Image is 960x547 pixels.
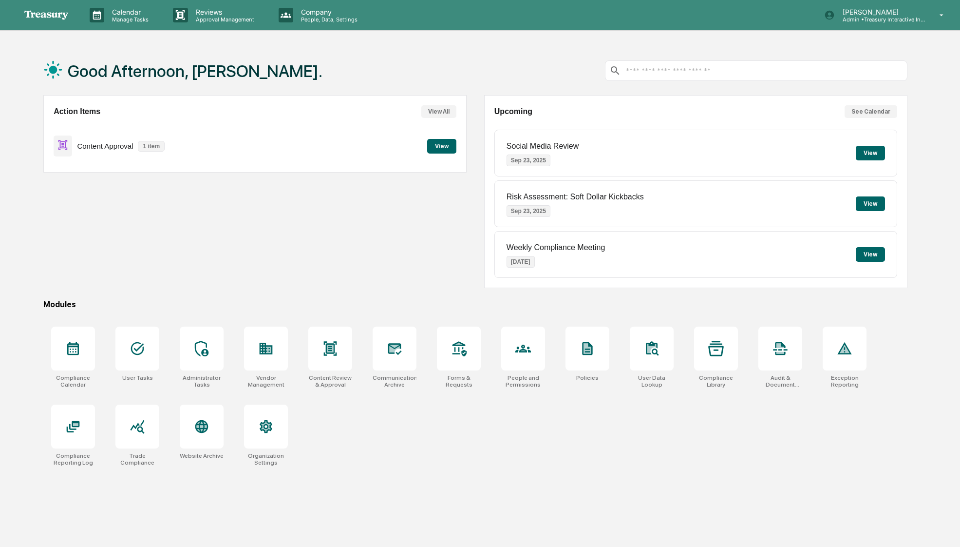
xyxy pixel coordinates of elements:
button: View [856,247,885,262]
h1: Good Afternoon, [PERSON_NAME]. [68,61,322,81]
p: Sep 23, 2025 [507,205,550,217]
p: Manage Tasks [104,16,153,23]
div: Compliance Reporting Log [51,452,95,466]
p: 1 item [138,141,165,152]
p: Risk Assessment: Soft Dollar Kickbacks [507,193,644,201]
p: Approval Management [188,16,259,23]
div: Compliance Library [694,374,738,388]
p: Calendar [104,8,153,16]
div: Policies [576,374,599,381]
a: View [427,141,456,150]
p: Weekly Compliance Meeting [507,243,605,252]
div: Website Archive [180,452,224,459]
div: Exception Reporting [823,374,866,388]
div: Compliance Calendar [51,374,95,388]
div: Content Review & Approval [308,374,352,388]
p: Company [293,8,362,16]
p: [PERSON_NAME] [835,8,925,16]
h2: Action Items [54,107,100,116]
p: Reviews [188,8,259,16]
button: See Calendar [845,105,897,118]
div: User Data Lookup [630,374,674,388]
p: People, Data, Settings [293,16,362,23]
div: Organization Settings [244,452,288,466]
p: Content Approval [77,142,133,150]
button: View [856,146,885,160]
div: Trade Compliance [115,452,159,466]
p: Sep 23, 2025 [507,155,550,166]
iframe: Open customer support [929,515,955,541]
p: [DATE] [507,256,535,268]
p: Social Media Review [507,142,579,151]
button: View [427,139,456,154]
div: Audit & Document Logs [758,374,802,388]
img: logo [23,10,70,20]
div: User Tasks [122,374,153,381]
div: Forms & Requests [437,374,481,388]
button: View [856,196,885,211]
button: View All [421,105,456,118]
div: Vendor Management [244,374,288,388]
div: People and Permissions [501,374,545,388]
h2: Upcoming [494,107,532,116]
p: Admin • Treasury Interactive Investment Advisers LLC [835,16,925,23]
div: Communications Archive [373,374,416,388]
div: Modules [43,300,907,309]
div: Administrator Tasks [180,374,224,388]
